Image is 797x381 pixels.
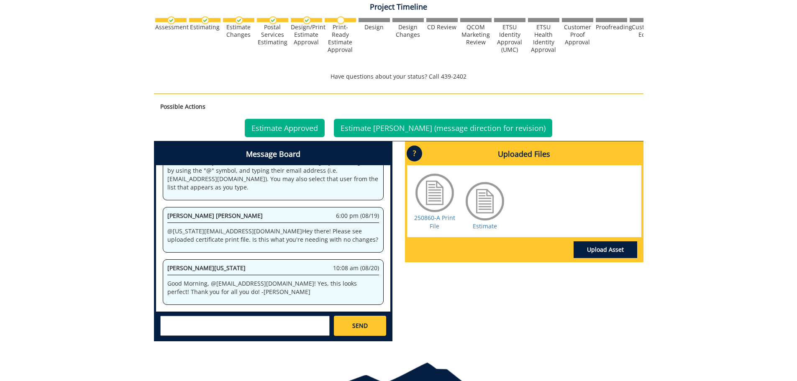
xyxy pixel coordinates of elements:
[414,214,455,230] a: 250860-A Print File
[574,241,637,258] a: Upload Asset
[156,143,390,165] h4: Message Board
[223,23,254,38] div: Estimate Changes
[407,146,422,161] p: ?
[269,16,277,24] img: checkmark
[426,23,458,31] div: CD Review
[291,23,322,46] div: Design/Print Estimate Approval
[167,212,263,220] span: [PERSON_NAME] [PERSON_NAME]
[359,23,390,31] div: Design
[334,316,386,336] a: SEND
[630,23,661,38] div: Customer Edits
[235,16,243,24] img: checkmark
[245,119,325,137] a: Estimate Approved
[596,23,627,31] div: Proofreading
[167,16,175,24] img: checkmark
[494,23,525,54] div: ETSU Identity Approval (UMC)
[160,316,330,336] textarea: messageToSend
[160,102,205,110] strong: Possible Actions
[392,23,424,38] div: Design Changes
[154,3,643,11] h4: Project Timeline
[154,72,643,81] p: Have questions about your status? Call 439-2402
[325,23,356,54] div: Print-Ready Estimate Approval
[562,23,593,46] div: Customer Proof Approval
[167,150,379,192] p: Welcome to the Project Messenger. All messages will appear to all stakeholders. If you want to al...
[352,322,368,330] span: SEND
[473,222,497,230] a: Estimate
[201,16,209,24] img: checkmark
[407,143,641,165] h4: Uploaded Files
[155,23,187,31] div: Assessment
[333,264,379,272] span: 10:08 am (08/20)
[167,279,379,296] p: Good Morning, @ [EMAIL_ADDRESS][DOMAIN_NAME] ! Yes, this looks perfect! Thank you for all you do!...
[257,23,288,46] div: Postal Services Estimating
[528,23,559,54] div: ETSU Health Identity Approval
[167,227,379,244] p: @ [US_STATE][EMAIL_ADDRESS][DOMAIN_NAME] Hey there! Please see uploaded certificate print file. I...
[460,23,492,46] div: QCOM Marketing Review
[189,23,220,31] div: Estimating
[303,16,311,24] img: checkmark
[336,212,379,220] span: 6:00 pm (08/19)
[167,264,246,272] span: [PERSON_NAME][US_STATE]
[337,16,345,24] img: no
[334,119,552,137] a: Estimate [PERSON_NAME] (message direction for revision)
